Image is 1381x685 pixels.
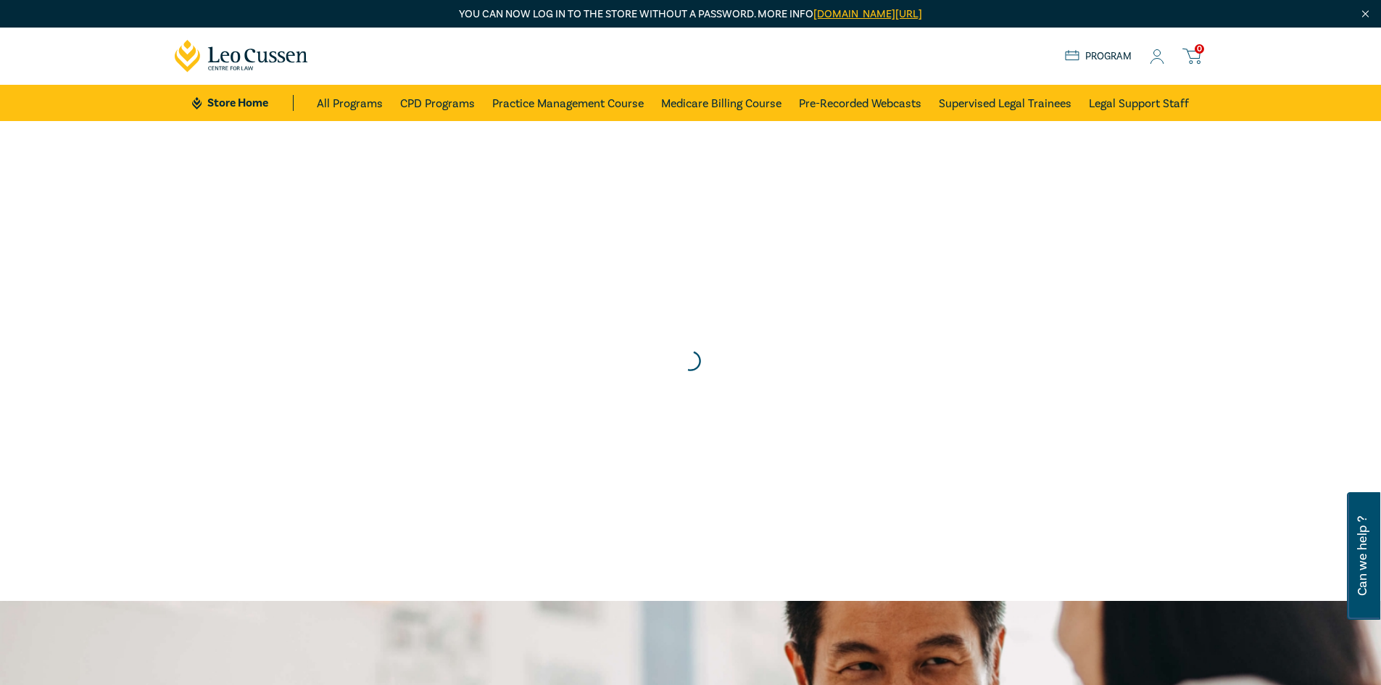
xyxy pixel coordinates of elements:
[939,85,1071,121] a: Supervised Legal Trainees
[661,85,781,121] a: Medicare Billing Course
[1359,8,1372,20] img: Close
[492,85,644,121] a: Practice Management Course
[1065,49,1132,65] a: Program
[799,85,921,121] a: Pre-Recorded Webcasts
[1356,501,1369,611] span: Can we help ?
[192,95,293,111] a: Store Home
[175,7,1207,22] p: You can now log in to the store without a password. More info
[317,85,383,121] a: All Programs
[1195,44,1204,54] span: 0
[400,85,475,121] a: CPD Programs
[813,7,922,21] a: [DOMAIN_NAME][URL]
[1089,85,1189,121] a: Legal Support Staff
